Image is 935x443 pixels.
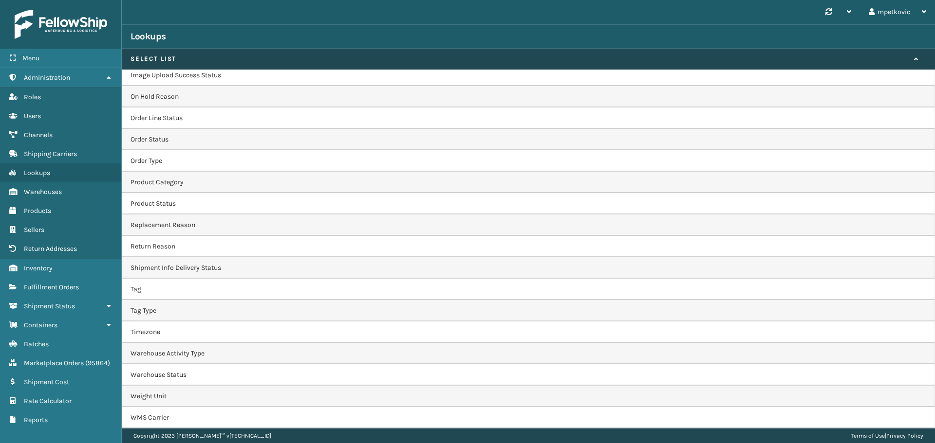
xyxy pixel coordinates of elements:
h2: Lookups [131,31,166,42]
span: Administration [24,73,70,82]
span: Channels [24,131,53,139]
span: Menu [22,54,39,62]
span: Fulfillment Orders [24,283,79,291]
td: Product Status [122,193,935,214]
label: Select List [131,54,909,63]
span: ( 95864 ) [85,359,110,367]
span: Inventory [24,264,53,272]
td: Warehouse Activity Type [122,343,935,364]
td: Warehouse Status [122,364,935,386]
img: logo [15,10,107,39]
span: Shipping Carriers [24,150,77,158]
td: Replacement Reason [122,214,935,236]
td: Timezone [122,321,935,343]
span: Containers [24,321,57,329]
td: Order Type [122,150,935,172]
td: Order Status [122,129,935,150]
span: Warehouses [24,188,62,196]
td: Return Reason [122,236,935,257]
td: WMS Carrier [122,407,935,428]
span: Rate Calculator [24,397,72,405]
a: Terms of Use [851,432,885,439]
span: Marketplace Orders [24,359,84,367]
td: Weight Unit [122,386,935,407]
a: Privacy Policy [886,432,923,439]
p: Copyright 2023 [PERSON_NAME]™ v [TECHNICAL_ID] [133,428,271,443]
span: Shipment Status [24,302,75,310]
span: Return Addresses [24,245,77,253]
div: | [851,428,923,443]
span: Reports [24,416,48,424]
span: Roles [24,93,41,101]
td: Tag [122,279,935,300]
span: Batches [24,340,49,348]
span: Lookups [24,169,50,177]
td: Product Category [122,172,935,193]
span: Shipment Cost [24,378,69,386]
span: Products [24,207,51,215]
td: Order Line Status [122,107,935,129]
td: Image Upload Success Status [122,65,935,86]
span: Users [24,112,41,120]
span: Sellers [24,226,44,234]
td: Shipment Info Delivery Status [122,257,935,279]
td: Tag Type [122,300,935,321]
td: On Hold Reason [122,86,935,107]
